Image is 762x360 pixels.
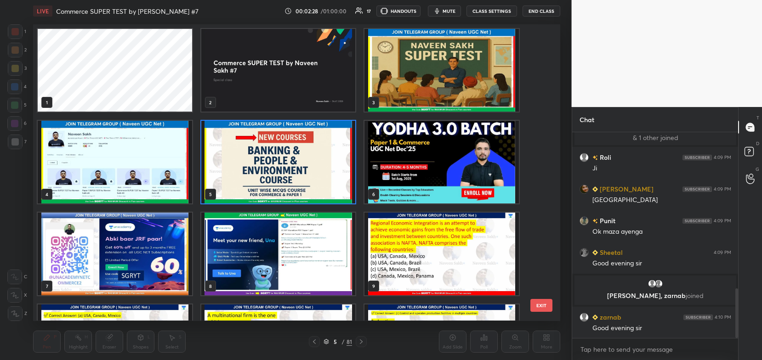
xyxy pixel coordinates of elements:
div: Ok maza ayenga [592,227,731,236]
h6: [PERSON_NAME] [598,184,654,194]
img: 17598335539WJXZ1.pdf [364,121,519,203]
div: / [342,339,345,344]
img: 989233cf820a46f4a9670d5cd7dfa2f7.jpg [580,216,589,225]
button: End Class [523,6,560,17]
p: Chat [572,107,602,132]
div: grid [572,132,739,338]
p: [PERSON_NAME], zarnab [580,292,731,299]
div: Z [8,306,27,321]
div: 4:10 PM [715,315,731,320]
div: 5 [7,98,27,112]
img: 4P8fHbbgJtejmAAAAAElFTkSuQmCC [682,218,712,224]
div: 2 [8,43,27,57]
div: 4 [7,79,27,94]
div: X [7,288,27,303]
img: no-rating-badge.077c3623.svg [592,219,598,224]
p: G [756,166,759,173]
button: CLASS SETTINGS [466,6,517,17]
div: 6 [7,116,27,131]
h4: Commerce SUPER TEST by [PERSON_NAME] #7 [56,7,199,16]
img: 17598335539WJXZ1.pdf [364,29,519,112]
span: mute [443,8,455,14]
div: 17 [367,9,371,13]
img: 82b6dd7e3f78477184de5a8f8799a28c.jpg [580,248,589,257]
p: T [756,114,759,121]
div: grid [33,24,544,321]
img: Learner_Badge_beginner_1_8b307cf2a0.svg [592,315,598,320]
img: 17598335539WJXZ1.pdf [364,213,519,295]
img: 17598335539WJXZ1.pdf [201,121,356,203]
div: 3 [8,61,27,76]
span: joined [686,291,704,300]
img: Learner_Badge_beginner_1_8b307cf2a0.svg [592,250,598,255]
img: 17598335539WJXZ1.pdf [38,213,192,295]
h6: Punit [598,216,615,225]
div: 5 [331,339,340,344]
img: 17598335539WJXZ1.pdf [201,213,356,295]
img: 17598335539WJXZ1.pdf [38,121,192,203]
img: cd5a9f1d1321444b9a7393d5ef26527c.jpg [580,185,589,194]
div: C [7,270,27,284]
img: default.png [648,279,657,288]
div: Good evening sir [592,324,731,333]
div: Ji [592,164,731,173]
div: 4:09 PM [714,218,731,224]
img: a747c16e-a369-11f0-9b56-aa3e23464dfb.jpg [201,29,356,112]
img: 4P8fHbbgJtejmAAAAAElFTkSuQmCC [682,186,712,192]
button: mute [428,6,461,17]
div: 81 [347,337,352,346]
div: 4:09 PM [714,186,731,192]
img: no-rating-badge.077c3623.svg [592,155,598,160]
div: 4:09 PM [714,155,731,160]
div: [GEOGRAPHIC_DATA] [592,196,731,205]
div: LIVE [33,6,52,17]
img: Learner_Badge_beginner_1_8b307cf2a0.svg [592,186,598,192]
p: D [756,140,759,147]
div: Good evening sir [592,259,731,268]
h6: zarnab [598,312,621,322]
button: EXIT [530,299,552,312]
div: 7 [8,135,27,149]
img: default.png [580,313,589,322]
h6: Sheetal [598,247,623,257]
img: 4P8fHbbgJtejmAAAAAElFTkSuQmCC [683,315,713,320]
div: 4:09 PM [714,250,731,255]
img: default.png [654,279,663,288]
h6: Roli [598,152,611,162]
img: default.png [580,153,589,162]
img: 4P8fHbbgJtejmAAAAAElFTkSuQmCC [682,155,712,160]
p: & 1 other joined [580,134,731,141]
button: HANDOUTS [376,6,421,17]
div: 1 [8,24,26,39]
